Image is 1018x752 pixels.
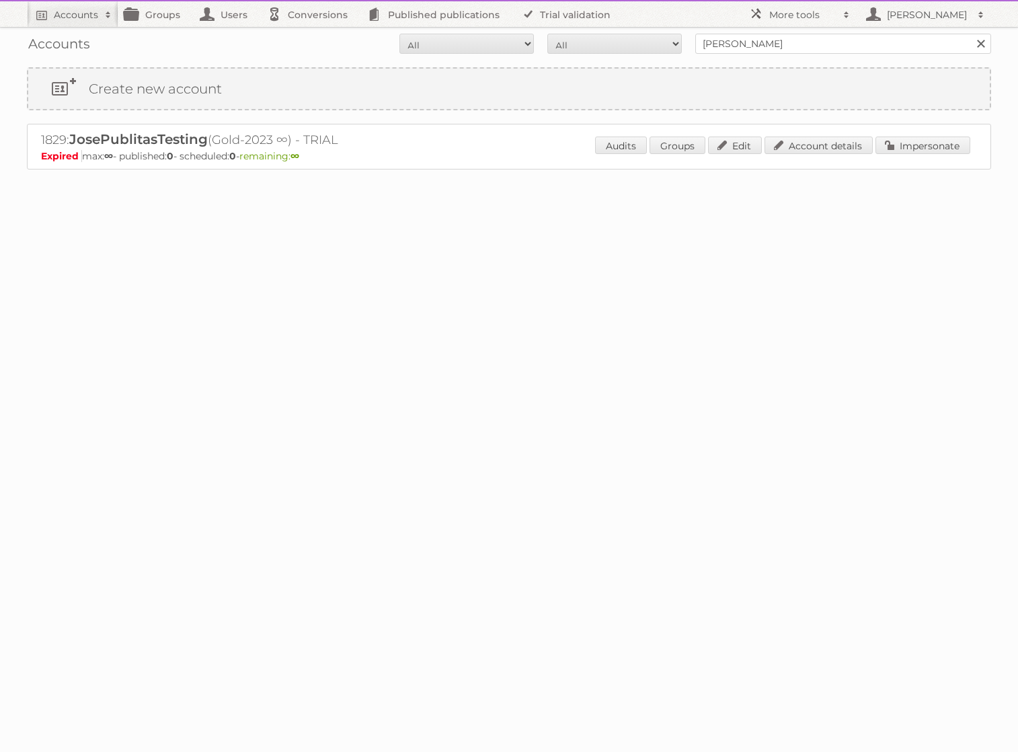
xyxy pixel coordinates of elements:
a: Published publications [361,1,513,27]
h2: More tools [769,8,836,22]
a: Account details [765,137,873,154]
a: Groups [650,137,705,154]
a: Trial validation [513,1,624,27]
a: Edit [708,137,762,154]
a: Groups [118,1,194,27]
span: Expired [41,150,82,162]
a: [PERSON_NAME] [857,1,991,27]
a: Users [194,1,261,27]
a: More tools [742,1,857,27]
span: remaining: [239,150,299,162]
h2: Accounts [54,8,98,22]
h2: [PERSON_NAME] [884,8,971,22]
a: Accounts [27,1,118,27]
strong: 0 [229,150,236,162]
span: JosePublitasTesting [69,131,208,147]
strong: ∞ [290,150,299,162]
a: Conversions [261,1,361,27]
strong: 0 [167,150,173,162]
a: Create new account [28,69,990,109]
p: max: - published: - scheduled: - [41,150,977,162]
h2: 1829: (Gold-2023 ∞) - TRIAL [41,131,512,149]
a: Audits [595,137,647,154]
strong: ∞ [104,150,113,162]
a: Impersonate [875,137,970,154]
